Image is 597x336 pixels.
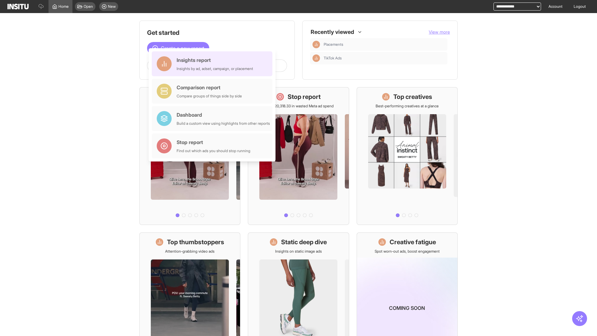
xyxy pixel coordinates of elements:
[393,92,432,101] h1: Top creatives
[324,42,445,47] span: Placements
[108,4,116,9] span: New
[429,29,450,35] button: View more
[177,148,250,153] div: Find out which ads you should stop running
[312,54,320,62] div: Insights
[376,104,439,109] p: Best-performing creatives at a glance
[177,66,253,71] div: Insights by ad, adset, campaign, or placement
[139,87,240,225] a: What's live nowSee all active ads instantly
[324,42,343,47] span: Placements
[177,56,253,64] div: Insights report
[177,138,250,146] div: Stop report
[357,87,458,225] a: Top creativesBest-performing creatives at a glance
[58,4,69,9] span: Home
[177,121,270,126] div: Build a custom view using highlights from other reports
[165,249,215,254] p: Attention-grabbing video ads
[324,56,445,61] span: TikTok Ads
[7,4,29,9] img: Logo
[84,4,93,9] span: Open
[324,56,342,61] span: TikTok Ads
[161,44,204,52] span: Create a new report
[177,111,270,119] div: Dashboard
[147,28,287,37] h1: Get started
[263,104,334,109] p: Save £20,318.33 in wasted Meta ad spend
[167,238,224,246] h1: Top thumbstoppers
[288,92,321,101] h1: Stop report
[177,94,242,99] div: Compare groups of things side by side
[275,249,322,254] p: Insights on static image ads
[312,41,320,48] div: Insights
[281,238,327,246] h1: Static deep dive
[248,87,349,225] a: Stop reportSave £20,318.33 in wasted Meta ad spend
[177,84,242,91] div: Comparison report
[147,42,209,54] button: Create a new report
